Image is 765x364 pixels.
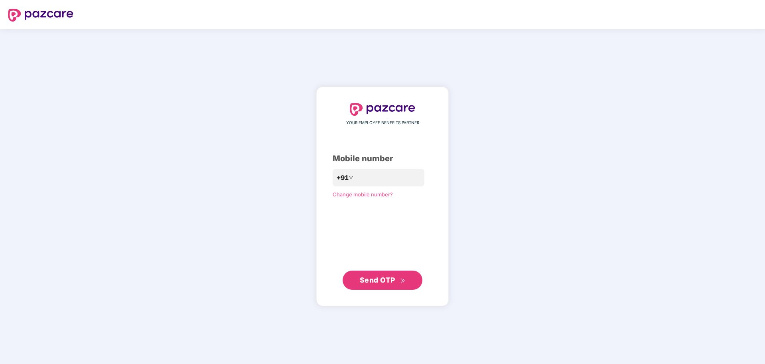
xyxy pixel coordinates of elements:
[360,276,395,284] span: Send OTP
[346,120,419,126] span: YOUR EMPLOYEE BENEFITS PARTNER
[349,175,353,180] span: down
[8,9,73,22] img: logo
[333,191,393,198] a: Change mobile number?
[333,152,432,165] div: Mobile number
[350,103,415,116] img: logo
[337,173,349,183] span: +91
[343,271,422,290] button: Send OTPdouble-right
[400,278,406,283] span: double-right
